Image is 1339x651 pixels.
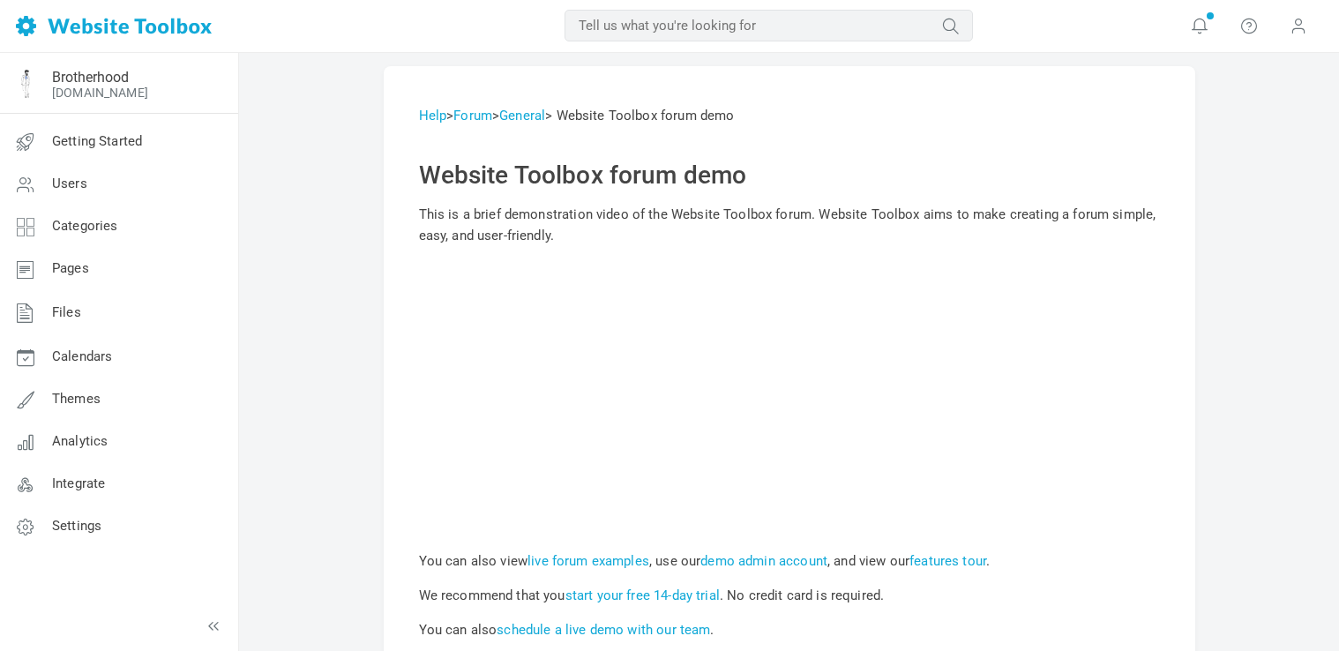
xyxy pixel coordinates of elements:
[419,108,735,123] span: > > > Website Toolbox forum demo
[497,622,710,638] a: schedule a live demo with our team
[909,553,986,569] a: features tour
[419,585,1160,606] p: We recommend that you . No credit card is required.
[52,475,105,491] span: Integrate
[52,518,101,534] span: Settings
[419,161,1160,191] h2: Website Toolbox forum demo
[419,619,1160,640] p: You can also .
[499,108,545,123] a: General
[565,10,973,41] input: Tell us what you're looking for
[52,391,101,407] span: Themes
[52,304,81,320] span: Files
[11,70,40,98] img: Facebook%20Profile%20Pic%20Guy%20Blue%20Best.png
[52,260,89,276] span: Pages
[419,550,1160,572] p: You can also view , use our , and view our .
[565,587,720,603] a: start your free 14-day trial
[52,348,112,364] span: Calendars
[52,176,87,191] span: Users
[52,433,108,449] span: Analytics
[453,108,492,123] a: Forum
[52,218,118,234] span: Categories
[419,108,447,123] a: Help
[527,553,649,569] a: live forum examples
[700,553,827,569] a: demo admin account
[52,86,148,100] a: [DOMAIN_NAME]
[419,204,1160,246] p: This is a brief demonstration video of the Website Toolbox forum. Website Toolbox aims to make cr...
[52,133,142,149] span: Getting Started
[52,69,129,86] a: Brotherhood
